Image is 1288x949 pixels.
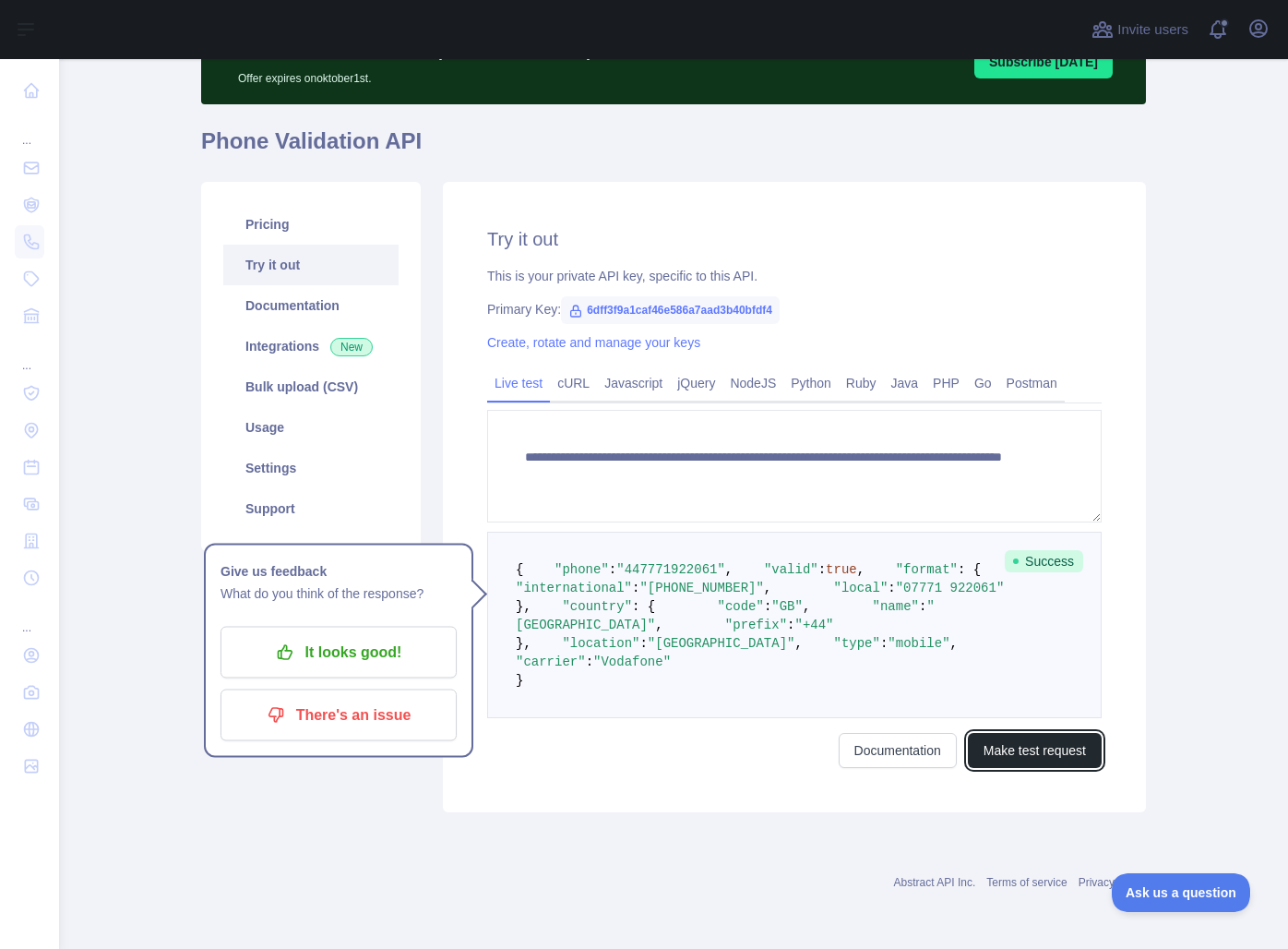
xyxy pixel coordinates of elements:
[722,368,783,398] a: NodeJS
[818,562,826,577] span: :
[330,338,373,356] span: New
[803,599,810,614] span: ,
[609,562,616,577] span: :
[639,636,647,651] span: :
[826,562,857,577] span: true
[670,368,722,398] a: jQuery
[873,599,919,614] span: "name"
[1117,19,1188,41] span: Invite users
[223,488,399,529] a: Support
[967,368,999,398] a: Go
[839,368,884,398] a: Ruby
[223,204,399,245] a: Pricing
[562,599,632,614] span: "country"
[562,636,639,651] span: "location"
[487,267,1102,285] div: This is your private API key, specific to this API.
[896,581,1005,595] span: "07771 922061"
[764,562,818,577] span: "valid"
[487,368,550,398] a: Live test
[839,733,957,768] a: Documentation
[516,636,531,651] span: },
[632,581,639,595] span: :
[487,300,1102,318] div: Primary Key:
[1079,876,1146,889] a: Privacy policy
[516,599,531,614] span: },
[223,285,399,326] a: Documentation
[238,64,745,86] p: Offer expires on oktober 1st.
[725,618,787,632] span: "prefix"
[794,636,802,651] span: ,
[794,618,833,632] span: "+44"
[894,876,976,889] a: Abstract API Inc.
[616,562,725,577] span: "447771922061"
[958,562,981,577] span: : {
[561,296,780,324] span: 6dff3f9a1caf46e586a7aad3b40bfdf4
[516,655,586,669] span: "carrier"
[586,655,593,669] span: :
[223,326,399,366] a: Integrations New
[487,226,1102,252] h2: Try it out
[223,366,399,407] a: Bulk upload (CSV)
[639,581,763,595] span: "[PHONE_NUMBER]"
[550,368,597,398] a: cURL
[487,335,700,350] a: Create, rotate and manage your keys
[999,368,1065,398] a: Postman
[201,126,1146,171] h1: Phone Validation API
[1112,873,1251,912] iframe: Toggle Customer Support
[221,560,457,583] h1: Give us feedback
[771,599,803,614] span: "GB"
[15,336,44,373] div: ...
[974,45,1113,78] button: Subscribe [DATE]
[632,599,655,614] span: : {
[919,599,926,614] span: :
[223,245,399,285] a: Try it out
[555,562,609,577] span: "phone"
[783,368,839,398] a: Python
[655,618,662,632] span: ,
[968,733,1102,768] button: Make test request
[593,655,671,669] span: "Vodafone"
[1088,15,1192,44] button: Invite users
[888,636,949,651] span: "mobile"
[884,368,926,398] a: Java
[787,618,794,632] span: :
[833,581,888,595] span: "local"
[880,636,888,651] span: :
[725,562,733,577] span: ,
[888,581,895,595] span: :
[834,636,880,651] span: "type"
[223,448,399,488] a: Settings
[717,599,763,614] span: "code"
[896,562,958,577] span: "format"
[15,111,44,148] div: ...
[1005,550,1083,572] span: Success
[15,598,44,635] div: ...
[857,562,865,577] span: ,
[950,636,958,651] span: ,
[764,599,771,614] span: :
[764,581,771,595] span: ,
[648,636,795,651] span: "[GEOGRAPHIC_DATA]"
[223,407,399,448] a: Usage
[516,562,523,577] span: {
[986,876,1067,889] a: Terms of service
[516,581,632,595] span: "international"
[221,583,457,605] p: What do you think of the response?
[597,368,670,398] a: Javascript
[516,673,523,688] span: }
[925,368,967,398] a: PHP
